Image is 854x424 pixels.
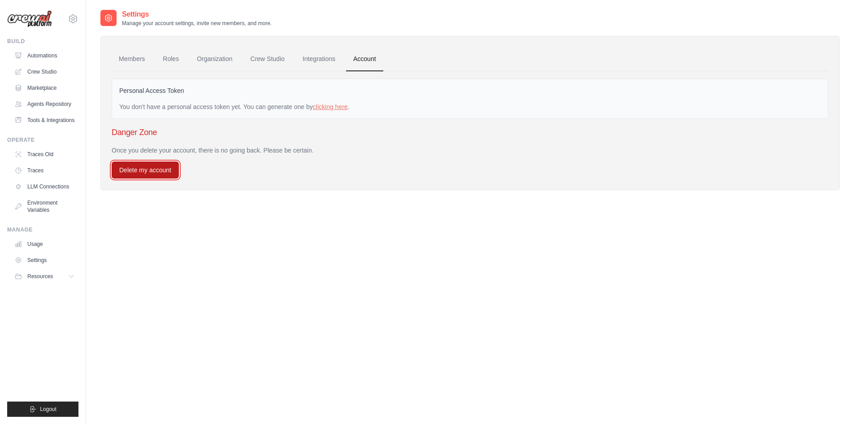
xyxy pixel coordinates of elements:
[243,47,292,71] a: Crew Studio
[7,10,52,28] img: Logo
[11,65,78,79] a: Crew Studio
[11,196,78,217] a: Environment Variables
[27,273,53,280] span: Resources
[11,147,78,162] a: Traces Old
[190,47,239,71] a: Organization
[346,47,383,71] a: Account
[112,162,179,179] button: Delete my account
[11,113,78,127] a: Tools & Integrations
[11,163,78,178] a: Traces
[11,179,78,194] a: LLM Connections
[11,237,78,251] a: Usage
[122,9,272,20] h2: Settings
[7,38,78,45] div: Build
[313,103,348,110] a: clicking here
[7,402,78,417] button: Logout
[112,126,828,139] h3: Danger Zone
[112,47,152,71] a: Members
[112,146,828,155] p: Once you delete your account, there is no going back. Please be certain.
[295,47,342,71] a: Integrations
[122,20,272,27] p: Manage your account settings, invite new members, and more.
[156,47,186,71] a: Roles
[11,81,78,95] a: Marketplace
[119,86,184,95] label: Personal Access Token
[11,269,78,284] button: Resources
[7,226,78,233] div: Manage
[11,97,78,111] a: Agents Repository
[119,102,821,111] div: You don't have a personal access token yet. You can generate one by .
[7,136,78,144] div: Operate
[11,48,78,63] a: Automations
[11,253,78,267] a: Settings
[40,406,56,413] span: Logout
